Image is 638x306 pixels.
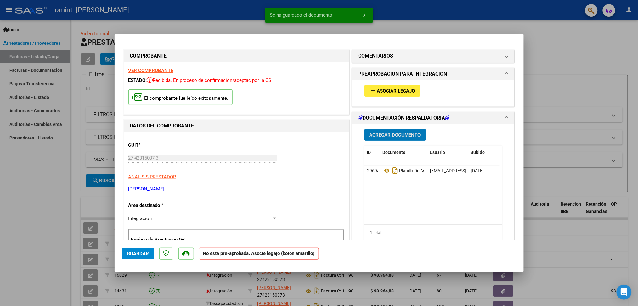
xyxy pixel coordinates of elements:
[364,129,426,141] button: Agregar Documento
[377,88,415,94] span: Asociar Legajo
[128,174,176,180] span: ANALISIS PRESTADOR
[352,124,515,255] div: DOCUMENTACIÓN RESPALDATORIA
[199,248,319,260] strong: No está pre-aprobada. Asocie legajo (botón amarillo)
[128,68,173,73] a: VER COMPROBANTE
[370,87,377,94] mat-icon: add
[128,142,193,149] p: CUIT
[471,168,484,173] span: [DATE]
[270,12,334,18] span: Se ha guardado el documento!
[430,168,537,173] span: [EMAIL_ADDRESS][DOMAIN_NAME] - [PERSON_NAME]
[427,146,468,159] datatable-header-cell: Usuario
[352,50,515,62] mat-expansion-panel-header: COMENTARIOS
[359,114,450,122] h1: DOCUMENTACIÓN RESPALDATORIA
[352,112,515,124] mat-expansion-panel-header: DOCUMENTACIÓN RESPALDATORIA
[364,85,420,97] button: Asociar Legajo
[352,68,515,80] mat-expansion-panel-header: PREAPROBACIÓN PARA INTEGRACION
[617,285,632,300] div: Open Intercom Messenger
[380,146,427,159] datatable-header-cell: Documento
[130,123,194,129] strong: DATOS DEL COMPROBANTE
[383,150,406,155] span: Documento
[430,150,445,155] span: Usuario
[128,216,152,221] span: Integración
[367,168,380,173] span: 29694
[147,77,273,83] span: Recibida. En proceso de confirmacion/aceptac por la OS.
[367,150,371,155] span: ID
[468,146,500,159] datatable-header-cell: Subido
[122,248,154,259] button: Guardar
[359,9,371,21] button: x
[128,89,233,105] p: El comprobante fue leído exitosamente.
[128,202,193,209] p: Area destinado *
[364,12,366,18] span: x
[364,225,502,241] div: 1 total
[131,236,194,250] p: Período de Prestación (Ej: 202505 para Mayo 2025)
[127,251,149,257] span: Guardar
[359,52,393,60] h1: COMENTARIOS
[128,185,344,193] p: [PERSON_NAME]
[471,150,485,155] span: Subido
[391,166,399,176] i: Descargar documento
[364,146,380,159] datatable-header-cell: ID
[383,168,438,173] span: Planilla De Asistncia
[370,132,421,138] span: Agregar Documento
[130,53,167,59] strong: COMPROBANTE
[352,80,515,106] div: PREAPROBACIÓN PARA INTEGRACION
[128,77,147,83] span: ESTADO:
[359,70,447,78] h1: PREAPROBACIÓN PARA INTEGRACION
